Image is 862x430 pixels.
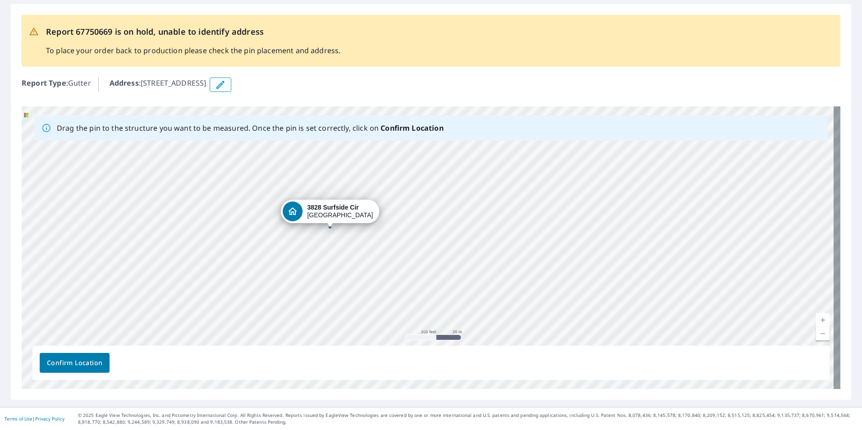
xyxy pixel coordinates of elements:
b: Confirm Location [381,123,443,133]
a: Terms of Use [5,416,32,422]
span: Confirm Location [47,357,102,369]
p: To place your order back to production please check the pin placement and address. [46,45,340,56]
p: : Gutter [22,78,91,92]
strong: 3828 Surfside Cir [307,204,358,211]
div: Dropped pin, building 1, Residential property, 3828 Surfside Cir Aurora, OH 44202 [281,200,379,228]
p: Drag the pin to the structure you want to be measured. Once the pin is set correctly, click on [57,123,444,133]
p: Report 67750669 is on hold, unable to identify address [46,26,340,38]
a: Current Level 18, Zoom In [816,313,830,327]
p: : [STREET_ADDRESS] [110,78,206,92]
p: | [5,416,64,421]
button: Confirm Location [40,353,110,373]
a: Privacy Policy [35,416,64,422]
div: [GEOGRAPHIC_DATA] [307,204,373,219]
b: Report Type [22,78,66,88]
p: © 2025 Eagle View Technologies, Inc. and Pictometry International Corp. All Rights Reserved. Repo... [78,412,857,425]
b: Address [110,78,139,88]
a: Current Level 18, Zoom Out [816,327,830,340]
